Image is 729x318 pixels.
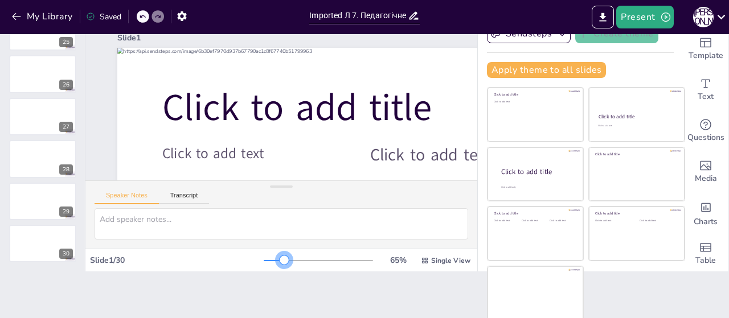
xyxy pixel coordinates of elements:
button: Present [616,6,673,28]
div: Click to add text [494,101,575,104]
div: 30 [59,249,73,259]
div: Click to add title [494,211,575,216]
div: Click to add text [640,220,675,222]
div: Saved [86,11,121,22]
div: Click to add body [501,185,573,188]
button: My Library [9,7,77,26]
div: Add ready made slides [683,28,728,69]
div: 25 [59,37,73,47]
button: Speaker Notes [95,192,159,204]
div: 27 [9,98,76,135]
button: Export to PowerPoint [592,6,614,28]
div: 28 [9,140,76,177]
span: Charts [694,216,718,228]
span: Click to add text [312,42,415,92]
button: Apply theme to all slides [487,62,606,78]
div: Add images, graphics, shapes or video [683,151,728,192]
span: Click to add title [133,19,406,150]
div: 29 [9,183,76,220]
div: Add charts and graphs [683,192,728,233]
div: Click to add text [522,220,547,222]
span: Single View [431,256,470,265]
div: М [PERSON_NAME] [693,7,714,27]
span: Table [695,254,716,267]
div: 30 [9,225,76,262]
div: Click to add text [598,125,674,127]
button: Transcript [159,192,210,204]
div: Click to add text [550,220,575,222]
div: 29 [59,207,73,217]
div: Add a table [683,233,728,274]
div: 65 % [384,255,412,266]
div: 26 [59,80,73,90]
input: Insert title [309,7,407,24]
div: 28 [59,164,73,175]
span: Media [695,172,717,185]
div: Click to add title [494,92,575,97]
button: М [PERSON_NAME] [693,6,714,28]
span: Template [689,49,723,62]
div: Click to add title [595,152,677,156]
div: Slide 1 / 30 [90,255,264,266]
div: Click to add title [599,113,674,120]
div: 27 [59,122,73,132]
div: Click to add title [595,211,677,216]
div: Click to add text [595,220,631,222]
span: Text [698,90,714,103]
span: Questions [687,131,724,144]
div: Click to add text [494,220,519,222]
div: Get real-time input from your audience [683,110,728,151]
div: Click to add title [501,167,574,176]
div: 26 [9,55,76,93]
div: Add text boxes [683,69,728,110]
